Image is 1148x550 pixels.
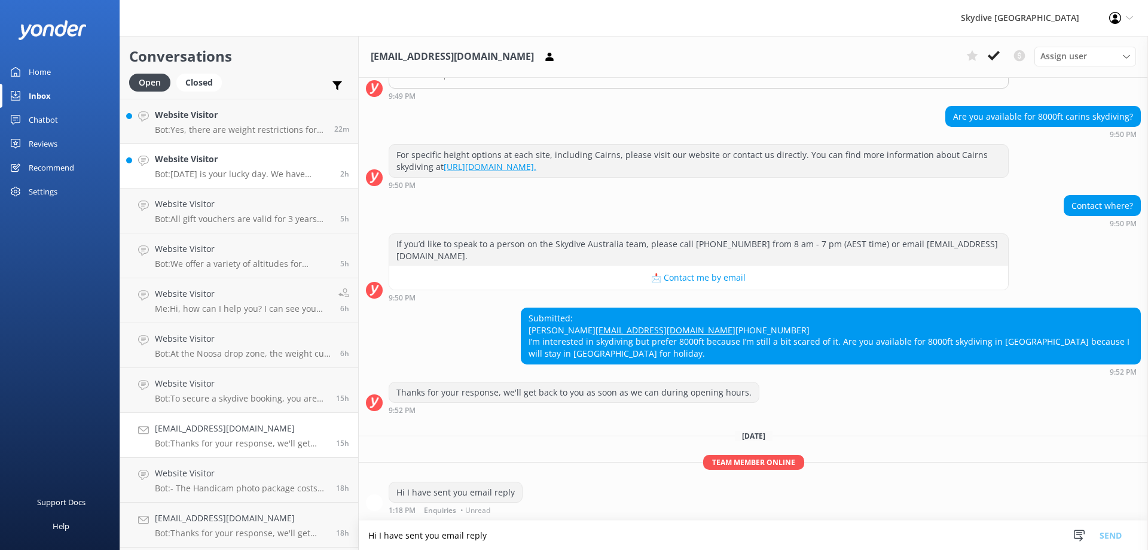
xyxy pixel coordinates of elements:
div: Thanks for your response, we'll get back to you as soon as we can during opening hours. [389,382,759,403]
a: [URL][DOMAIN_NAME]. [444,161,536,172]
p: Bot: Thanks for your response, we'll get back to you as soon as we can during opening hours. [155,528,327,539]
h4: Website Visitor [155,108,325,121]
span: Sep 26 2025 09:52pm (UTC +10:00) Australia/Brisbane [336,438,349,448]
h4: Website Visitor [155,377,327,390]
a: [EMAIL_ADDRESS][DOMAIN_NAME]Bot:Thanks for your response, we'll get back to you as soon as we can... [120,503,358,548]
span: Sep 26 2025 10:10pm (UTC +10:00) Australia/Brisbane [336,393,349,403]
strong: 1:18 PM [389,507,416,514]
a: Open [129,75,176,89]
div: Sep 26 2025 09:50pm (UTC +10:00) Australia/Brisbane [389,181,1009,189]
div: Closed [176,74,222,92]
a: Website VisitorBot:[DATE] is your lucky day. We have exclusive offers when you book direct! Visit... [120,144,358,189]
div: Contact where? [1064,196,1140,216]
p: Bot: Yes, there are weight restrictions for skydiving. If a customer weighs over 94kgs, the Reser... [155,124,325,135]
p: Bot: Thanks for your response, we'll get back to you as soon as we can during opening hours. [155,438,327,449]
img: yonder-white-logo.png [18,20,87,40]
strong: 9:50 PM [1110,131,1137,138]
span: Enquiries [424,507,456,514]
p: Bot: To secure a skydive booking, you are required to make full payment in advance. We offer vari... [155,393,327,404]
span: • Unread [460,507,490,514]
span: Team member online [703,455,804,470]
p: Bot: We offer a variety of altitudes for skydiving, with all dropzones providing jumps up to 15,0... [155,259,331,269]
p: Me: Hi, how can I help you? I can see you have booked with transfer from [GEOGRAPHIC_DATA], you w... [155,303,329,314]
h4: [EMAIL_ADDRESS][DOMAIN_NAME] [155,422,327,435]
a: Closed [176,75,228,89]
div: Are you available for 8000ft carins skydiving? [946,107,1140,127]
h4: Website Visitor [155,242,331,256]
h3: [EMAIL_ADDRESS][DOMAIN_NAME] [371,49,534,65]
a: Website VisitorBot:- The Handicam photo package costs $129 per person and includes photos of your... [120,458,358,503]
span: Sep 27 2025 06:58am (UTC +10:00) Australia/Brisbane [340,348,349,358]
div: Support Docs [37,490,86,514]
strong: 9:52 PM [1110,369,1137,376]
a: Website VisitorBot:At the Noosa drop zone, the weight cut-off limit is typically between 110-115k... [120,323,358,368]
h4: Website Visitor [155,287,329,300]
div: Inbox [29,84,51,108]
div: Home [29,60,51,84]
h4: Website Visitor [155,197,331,211]
div: Open [129,74,170,92]
div: Submitted: [PERSON_NAME] [PHONE_NUMBER] I’m interested in skydiving but prefer 8000ft because I’m... [521,308,1140,363]
span: Sep 26 2025 06:50pm (UTC +10:00) Australia/Brisbane [336,483,349,493]
div: Chatbot [29,108,58,132]
strong: 9:50 PM [389,294,416,302]
div: Hi I have sent you email reply [389,482,522,503]
button: 📩 Contact me by email [389,266,1008,290]
span: Sep 27 2025 12:56pm (UTC +10:00) Australia/Brisbane [334,124,349,134]
strong: 9:50 PM [389,182,416,189]
span: Sep 27 2025 07:09am (UTC +10:00) Australia/Brisbane [340,303,349,314]
div: Recommend [29,156,74,180]
span: Sep 27 2025 07:54am (UTC +10:00) Australia/Brisbane [340,259,349,269]
div: Assign User [1034,47,1136,66]
div: Help [53,514,69,538]
h4: Website Visitor [155,467,327,480]
h4: [EMAIL_ADDRESS][DOMAIN_NAME] [155,512,327,525]
a: [EMAIL_ADDRESS][DOMAIN_NAME] [596,324,735,336]
a: Website VisitorBot:We offer a variety of altitudes for skydiving, with all dropzones providing ju... [120,233,358,278]
p: Bot: - The Handicam photo package costs $129 per person and includes photos of your entire experi... [155,483,327,494]
a: Website VisitorBot:Yes, there are weight restrictions for skydiving. If a customer weighs over 94... [120,99,358,144]
div: For specific height options at each site, including Cairns, please visit our website or contact u... [389,145,1008,177]
div: Sep 26 2025 09:50pm (UTC +10:00) Australia/Brisbane [389,293,1009,302]
strong: 9:52 PM [389,407,416,414]
div: Sep 26 2025 09:52pm (UTC +10:00) Australia/Brisbane [521,367,1141,376]
div: Sep 26 2025 09:50pm (UTC +10:00) Australia/Brisbane [1064,219,1141,227]
p: Bot: [DATE] is your lucky day. We have exclusive offers when you book direct! Visit our specials ... [155,169,331,180]
p: Bot: At the Noosa drop zone, the weight cut-off limit is typically between 110-115kgs. Customers ... [155,348,331,359]
a: Website VisitorBot:To secure a skydive booking, you are required to make full payment in advance.... [120,368,358,413]
span: Assign user [1040,50,1087,63]
p: Bot: All gift vouchers are valid for 3 years from the purchase date. [155,214,331,224]
h4: Website Visitor [155,153,331,166]
span: [DATE] [735,431,773,441]
a: [EMAIL_ADDRESS][DOMAIN_NAME]Bot:Thanks for your response, we'll get back to you as soon as we can... [120,413,358,458]
div: Sep 26 2025 09:52pm (UTC +10:00) Australia/Brisbane [389,406,759,414]
h4: Website Visitor [155,332,331,345]
div: Reviews [29,132,57,156]
span: Sep 27 2025 10:23am (UTC +10:00) Australia/Brisbane [340,169,349,179]
a: Website VisitorBot:All gift vouchers are valid for 3 years from the purchase date.5h [120,189,358,233]
span: Sep 26 2025 06:28pm (UTC +10:00) Australia/Brisbane [336,528,349,538]
h2: Conversations [129,45,349,68]
div: Sep 27 2025 01:18pm (UTC +10:00) Australia/Brisbane [389,506,523,514]
div: If you’d like to speak to a person on the Skydive Australia team, please call [PHONE_NUMBER] from... [389,234,1008,266]
a: Website VisitorMe:Hi, how can I help you? I can see you have booked with transfer from [GEOGRAPHI... [120,278,358,323]
div: Sep 26 2025 09:50pm (UTC +10:00) Australia/Brisbane [945,130,1141,138]
div: Settings [29,180,57,203]
div: Sep 26 2025 09:49pm (UTC +10:00) Australia/Brisbane [389,92,1009,100]
strong: 9:49 PM [389,93,416,100]
strong: 9:50 PM [1110,220,1137,227]
span: Sep 27 2025 08:04am (UTC +10:00) Australia/Brisbane [340,214,349,224]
